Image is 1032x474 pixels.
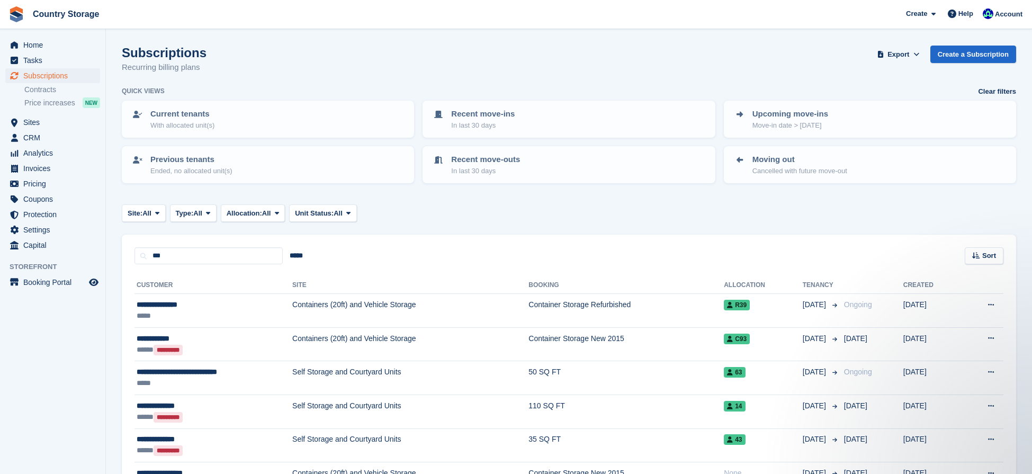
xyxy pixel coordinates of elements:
[123,102,413,137] a: Current tenants With allocated unit(s)
[122,204,166,222] button: Site: All
[23,115,87,130] span: Sites
[23,161,87,176] span: Invoices
[528,294,724,328] td: Container Storage Refurbished
[292,428,528,462] td: Self Storage and Courtyard Units
[29,5,103,23] a: Country Storage
[23,238,87,253] span: Capital
[24,85,100,95] a: Contracts
[844,401,867,410] span: [DATE]
[150,166,232,176] p: Ended, no allocated unit(s)
[5,275,100,290] a: menu
[528,428,724,462] td: 35 SQ FT
[752,108,828,120] p: Upcoming move-ins
[451,120,515,131] p: In last 30 days
[803,299,828,310] span: [DATE]
[87,276,100,289] a: Preview store
[292,361,528,395] td: Self Storage and Courtyard Units
[289,204,356,222] button: Unit Status: All
[122,46,207,60] h1: Subscriptions
[23,130,87,145] span: CRM
[451,108,515,120] p: Recent move-ins
[292,327,528,361] td: Containers (20ft) and Vehicle Storage
[903,277,961,294] th: Created
[803,366,828,378] span: [DATE]
[903,327,961,361] td: [DATE]
[5,222,100,237] a: menu
[142,208,151,219] span: All
[221,204,285,222] button: Allocation: All
[23,146,87,160] span: Analytics
[5,115,100,130] a: menu
[24,98,75,108] span: Price increases
[451,154,520,166] p: Recent move-outs
[844,300,872,309] span: Ongoing
[23,53,87,68] span: Tasks
[724,434,745,445] span: 43
[23,38,87,52] span: Home
[122,61,207,74] p: Recurring billing plans
[725,147,1015,182] a: Moving out Cancelled with future move-out
[724,277,803,294] th: Allocation
[150,120,214,131] p: With allocated unit(s)
[122,86,165,96] h6: Quick views
[875,46,922,63] button: Export
[227,208,262,219] span: Allocation:
[23,192,87,207] span: Coupons
[8,6,24,22] img: stora-icon-8386f47178a22dfd0bd8f6a31ec36ba5ce8667c1dd55bd0f319d3a0aa187defe.svg
[958,8,973,19] span: Help
[724,367,745,378] span: 63
[292,277,528,294] th: Site
[5,176,100,191] a: menu
[803,277,840,294] th: Tenancy
[424,147,714,182] a: Recent move-outs In last 30 days
[844,368,872,376] span: Ongoing
[803,400,828,412] span: [DATE]
[724,300,750,310] span: R39
[5,53,100,68] a: menu
[5,207,100,222] a: menu
[887,49,909,60] span: Export
[803,434,828,445] span: [DATE]
[424,102,714,137] a: Recent move-ins In last 30 days
[752,120,828,131] p: Move-in date > [DATE]
[903,395,961,428] td: [DATE]
[995,9,1022,20] span: Account
[930,46,1016,63] a: Create a Subscription
[528,395,724,428] td: 110 SQ FT
[23,207,87,222] span: Protection
[844,334,867,343] span: [DATE]
[176,208,194,219] span: Type:
[23,275,87,290] span: Booking Portal
[451,166,520,176] p: In last 30 days
[724,334,750,344] span: C93
[134,277,292,294] th: Customer
[528,327,724,361] td: Container Storage New 2015
[844,435,867,443] span: [DATE]
[752,154,847,166] p: Moving out
[170,204,217,222] button: Type: All
[128,208,142,219] span: Site:
[903,428,961,462] td: [DATE]
[528,361,724,395] td: 50 SQ FT
[193,208,202,219] span: All
[978,86,1016,97] a: Clear filters
[903,294,961,328] td: [DATE]
[5,38,100,52] a: menu
[752,166,847,176] p: Cancelled with future move-out
[24,97,100,109] a: Price increases NEW
[5,192,100,207] a: menu
[528,277,724,294] th: Booking
[5,130,100,145] a: menu
[5,238,100,253] a: menu
[5,146,100,160] a: menu
[150,108,214,120] p: Current tenants
[983,8,993,19] img: Alison Dalnas
[123,147,413,182] a: Previous tenants Ended, no allocated unit(s)
[23,68,87,83] span: Subscriptions
[295,208,334,219] span: Unit Status:
[23,222,87,237] span: Settings
[292,294,528,328] td: Containers (20ft) and Vehicle Storage
[724,401,745,412] span: 14
[903,361,961,395] td: [DATE]
[5,68,100,83] a: menu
